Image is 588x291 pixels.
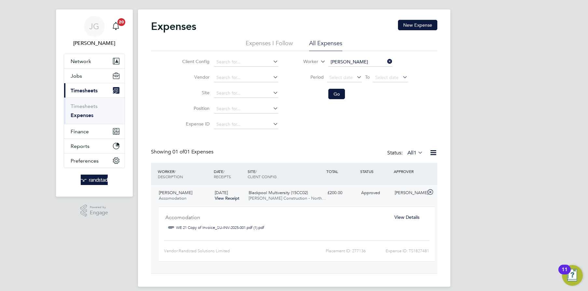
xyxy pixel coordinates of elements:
[249,190,308,195] span: Blackpool Multiversity (15CC02)
[289,59,318,65] label: Worker
[255,169,257,174] span: /
[361,190,380,195] span: Approved
[156,165,212,182] div: WORKER
[90,205,108,210] span: Powered by
[64,153,125,168] button: Preferences
[214,58,278,67] input: Search for...
[246,165,325,182] div: SITE
[309,39,342,51] li: All Expenses
[294,74,324,80] label: Period
[387,149,424,158] div: Status:
[214,120,278,129] input: Search for...
[176,223,264,232] a: WE 21 Copy of Invoice_SU-INV-2025-001.pdf (1).pdf
[64,39,125,47] span: Joe Gill
[56,9,133,197] nav: Main navigation
[398,20,437,30] button: New Expense
[71,58,91,64] span: Network
[375,74,399,80] span: Select date
[414,150,417,156] span: 1
[325,165,359,177] div: TOTAL
[81,175,108,185] img: randstad-logo-retina.png
[180,105,210,111] label: Position
[164,246,281,256] div: Vendor:
[64,175,125,185] a: Go to home page
[281,246,366,256] div: Placement ID: 277136
[363,73,372,81] span: To
[64,16,125,47] a: JG[PERSON_NAME]
[328,89,345,99] button: Go
[71,158,99,164] span: Preferences
[158,174,183,179] span: DESCRIPTION
[562,270,567,278] div: 11
[212,165,246,182] div: DATE
[325,188,359,198] div: £200.00
[407,150,423,156] label: All
[165,212,386,223] div: Accomodation
[64,69,125,83] button: Jobs
[215,195,239,201] a: View Receipt
[64,139,125,153] button: Reports
[214,104,278,113] input: Search for...
[366,246,430,256] div: Expense ID: TS1827481
[90,210,108,216] span: Engage
[180,59,210,64] label: Client Config
[80,205,108,217] a: Powered byEngage
[89,22,99,31] span: JG
[392,188,426,198] div: [PERSON_NAME]
[328,58,392,67] input: Search for...
[64,83,125,98] button: Timesheets
[109,16,122,37] a: 20
[159,190,192,195] span: [PERSON_NAME]
[71,112,93,118] a: Expenses
[64,54,125,68] button: Network
[71,128,89,135] span: Finance
[180,121,210,127] label: Expense ID
[159,195,186,201] span: Accomodation
[151,149,215,155] div: Showing
[71,103,98,109] a: Timesheets
[151,20,196,33] h2: Expenses
[223,169,225,174] span: /
[174,169,176,174] span: /
[172,149,213,155] span: 01 Expenses
[180,90,210,96] label: Site
[359,165,392,177] div: STATUS
[329,74,353,80] span: Select date
[215,190,228,195] span: [DATE]
[64,98,125,124] div: Timesheets
[64,124,125,139] button: Finance
[248,174,277,179] span: CLIENT CONFIG
[246,39,293,51] li: Expenses I Follow
[214,89,278,98] input: Search for...
[214,174,231,179] span: RECEIPTS
[172,149,184,155] span: 01 of
[71,143,89,149] span: Reports
[180,74,210,80] label: Vendor
[71,73,82,79] span: Jobs
[71,87,98,94] span: Timesheets
[214,73,278,82] input: Search for...
[394,214,419,220] span: View Details
[117,18,125,26] span: 20
[392,165,426,177] div: APPROVER
[179,248,230,253] span: Randstad Solutions Limited
[562,265,583,286] button: Open Resource Center, 11 new notifications
[249,195,326,201] span: [PERSON_NAME] Construction - North…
